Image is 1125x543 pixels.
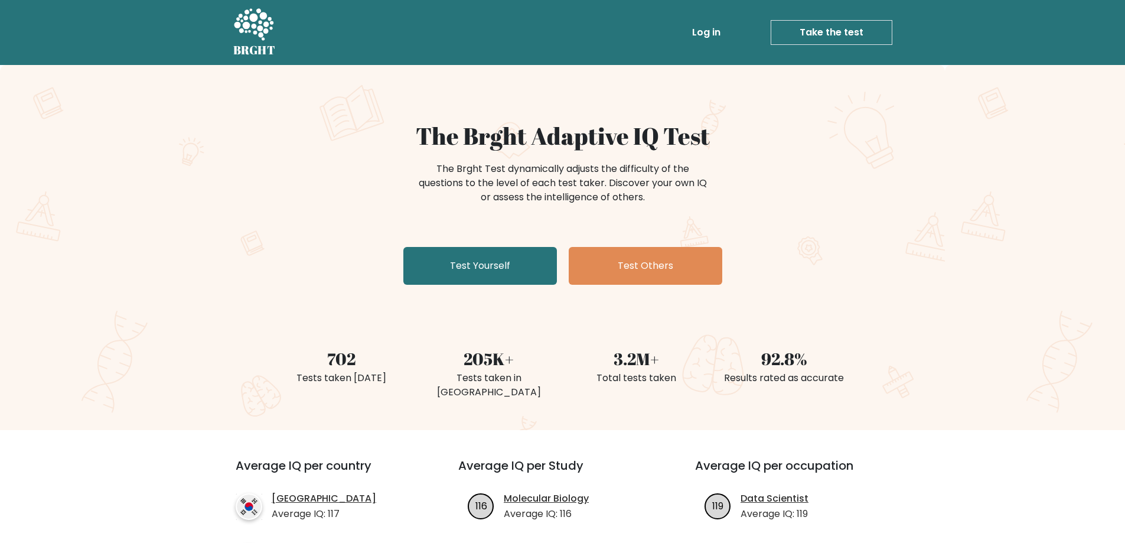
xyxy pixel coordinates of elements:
[741,492,808,506] a: Data Scientist
[475,499,487,512] text: 116
[422,371,556,399] div: Tests taken in [GEOGRAPHIC_DATA]
[504,507,589,521] p: Average IQ: 116
[695,459,904,487] h3: Average IQ per occupation
[504,492,589,506] a: Molecular Biology
[236,493,262,520] img: country
[569,247,722,285] a: Test Others
[272,507,376,521] p: Average IQ: 117
[570,346,703,371] div: 3.2M+
[275,371,408,385] div: Tests taken [DATE]
[275,346,408,371] div: 702
[741,507,808,521] p: Average IQ: 119
[570,371,703,385] div: Total tests taken
[458,459,667,487] h3: Average IQ per Study
[718,346,851,371] div: 92.8%
[275,122,851,150] h1: The Brght Adaptive IQ Test
[236,459,416,487] h3: Average IQ per country
[233,5,276,60] a: BRGHT
[712,499,723,512] text: 119
[718,371,851,385] div: Results rated as accurate
[422,346,556,371] div: 205K+
[403,247,557,285] a: Test Yourself
[233,43,276,57] h5: BRGHT
[415,162,710,204] div: The Brght Test dynamically adjusts the difficulty of the questions to the level of each test take...
[771,20,892,45] a: Take the test
[687,21,725,44] a: Log in
[272,492,376,506] a: [GEOGRAPHIC_DATA]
